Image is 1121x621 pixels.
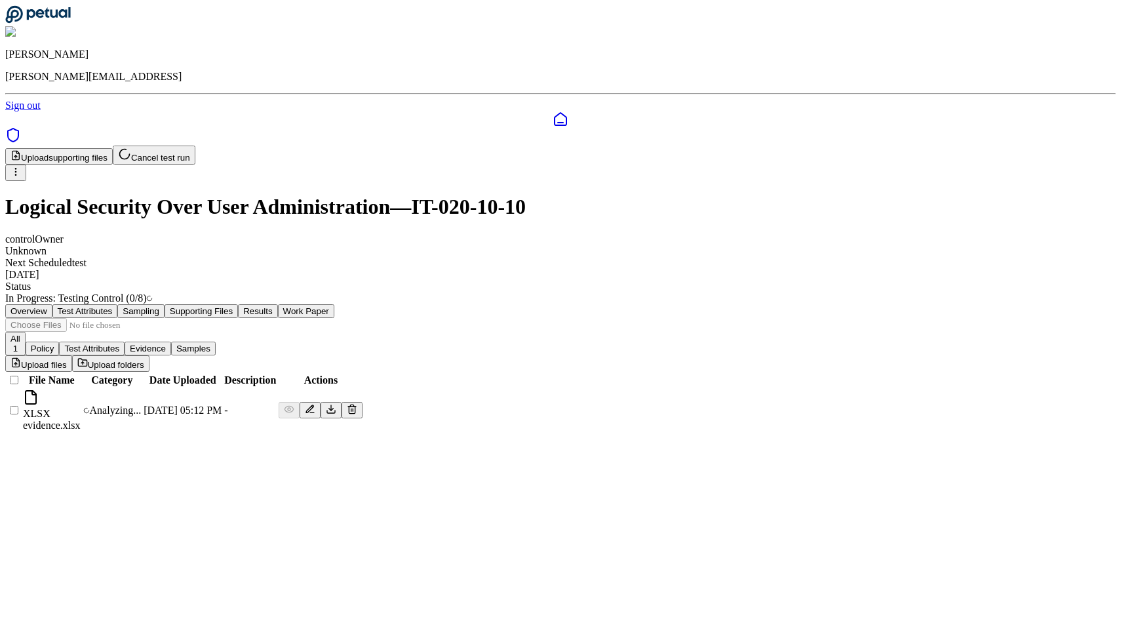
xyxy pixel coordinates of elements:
th: Category [83,373,142,388]
div: XLSX [23,408,81,420]
button: Cancel test run [113,146,195,165]
button: Uploadsupporting files [5,148,113,165]
span: Unknown [5,245,47,256]
button: Overview [5,304,52,318]
td: - [224,389,277,432]
button: Samples [171,342,216,355]
button: All1 [5,332,26,355]
div: [DATE] [5,269,1116,281]
p: [PERSON_NAME][EMAIL_ADDRESS] [5,71,1116,83]
div: evidence.xlsx [23,390,81,431]
button: Test Attributes [52,304,118,318]
button: Supporting Files [165,304,238,318]
button: Preview File (hover for quick preview, click for full view) [279,402,300,418]
img: Andrew Li [5,26,62,38]
th: Description [224,373,277,388]
button: Evidence [125,342,171,355]
th: Date Uploaded [143,373,222,388]
p: [PERSON_NAME] [5,49,1116,60]
a: Dashboard [5,111,1116,127]
a: Go to Dashboard [5,14,71,26]
th: Actions [278,373,363,388]
div: Next Scheduled test [5,257,1116,269]
button: Delete File [342,402,363,418]
a: Sign out [5,100,41,111]
div: control Owner [5,233,1116,245]
button: Policy [26,342,60,355]
h1: Logical Security Over User Administration — IT-020-10-10 [5,195,1116,219]
div: 1 [10,344,20,353]
div: Status [5,281,1116,292]
button: More Options [5,165,26,181]
button: Upload files [5,355,72,372]
button: Sampling [117,304,165,318]
button: Download File [321,402,342,418]
button: Upload folders [72,355,149,372]
td: [DATE] 05:12 PM [143,389,222,432]
div: Analyzing... [83,405,142,416]
button: Work Paper [278,304,334,318]
div: In Progress : Testing Control (0/8) [5,292,1116,304]
button: Test Attributes [59,342,125,355]
button: Add/Edit Description [300,402,321,418]
th: File Name [22,373,81,388]
button: Results [238,304,277,318]
a: SOC 1 Reports [5,134,21,145]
